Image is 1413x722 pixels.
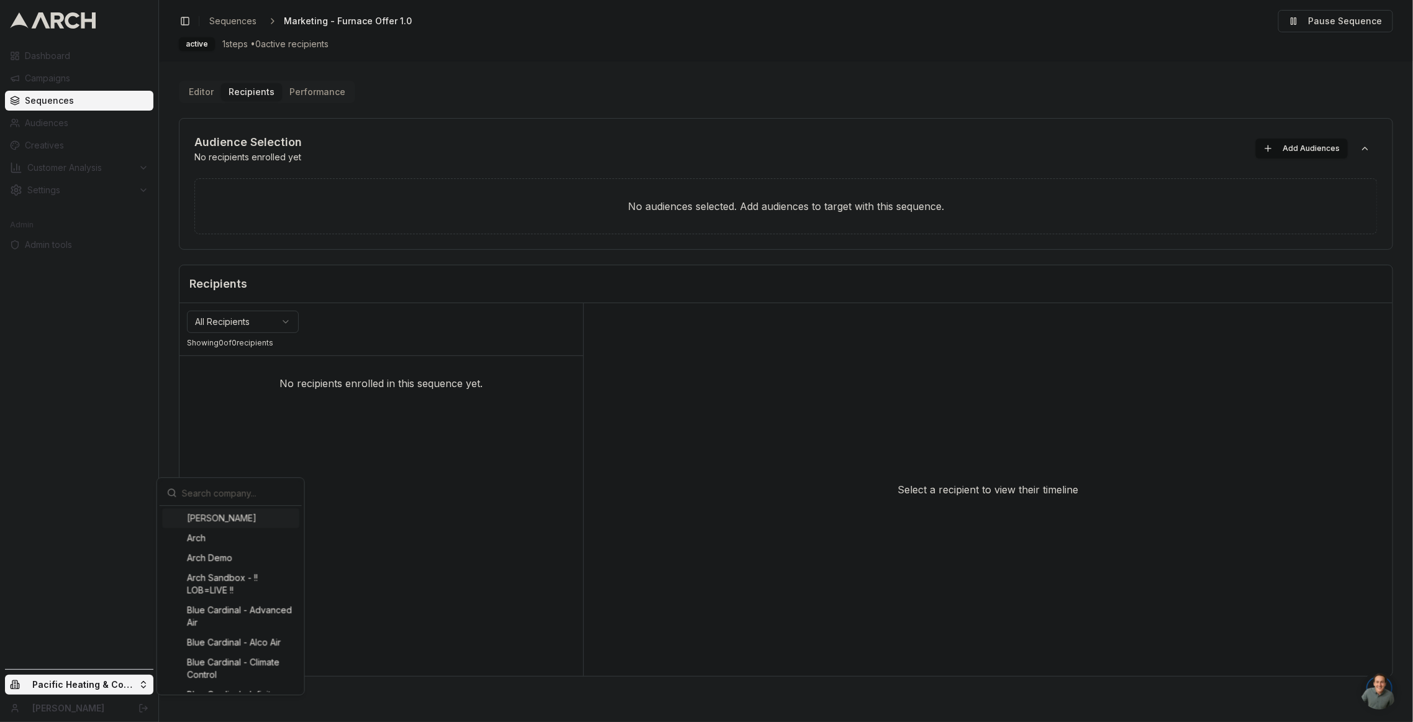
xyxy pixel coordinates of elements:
div: Blue Cardinal - Advanced Air [162,600,299,633]
div: Suggestions [160,506,302,692]
div: Blue Cardinal - Alco Air [162,633,299,652]
div: [PERSON_NAME] [162,508,299,528]
input: Search company... [182,480,294,505]
div: Arch Sandbox - !! LOB=LIVE !! [162,568,299,600]
div: Blue Cardinal - Climate Control [162,652,299,685]
div: Arch [162,528,299,548]
div: Arch Demo [162,548,299,568]
div: Blue Cardinal - Infinity [US_STATE] Air [162,685,299,717]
